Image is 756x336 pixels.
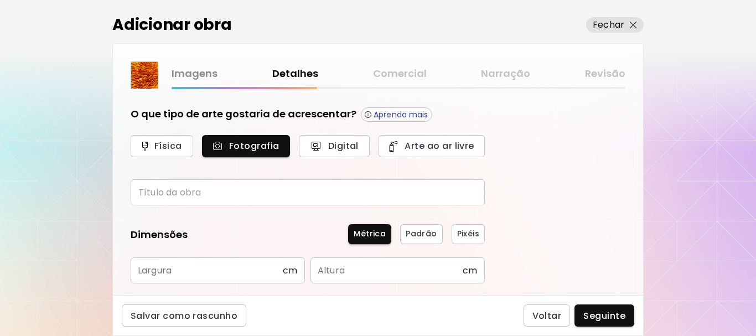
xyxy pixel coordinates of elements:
[532,310,562,322] span: Voltar
[299,135,370,157] button: Digital
[131,310,237,322] span: Salvar como rascunho
[457,228,479,240] span: Pixéis
[524,304,571,327] button: Voltar
[122,304,246,327] button: Salvar como rascunho
[361,107,432,122] button: Aprenda mais
[348,224,391,244] button: Métrica
[202,135,290,157] button: Fotografia
[131,135,193,157] button: Física
[131,107,356,122] h5: O que tipo de arte gostaria de acrescentar?
[452,224,485,244] button: Pixéis
[131,228,188,244] h5: Dimensões
[143,140,181,152] span: Física
[391,140,473,152] span: Arte ao ar livre
[463,265,477,276] span: cm
[574,304,634,327] button: Seguinte
[131,62,158,89] img: thumbnail
[379,135,485,157] button: Arte ao ar livre
[400,224,442,244] button: Padrão
[172,66,218,82] a: Imagens
[311,140,358,152] span: Digital
[354,228,386,240] span: Métrica
[283,265,297,276] span: cm
[214,140,278,152] span: Fotografia
[374,110,428,120] p: Aprenda mais
[583,310,625,322] span: Seguinte
[406,228,437,240] span: Padrão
